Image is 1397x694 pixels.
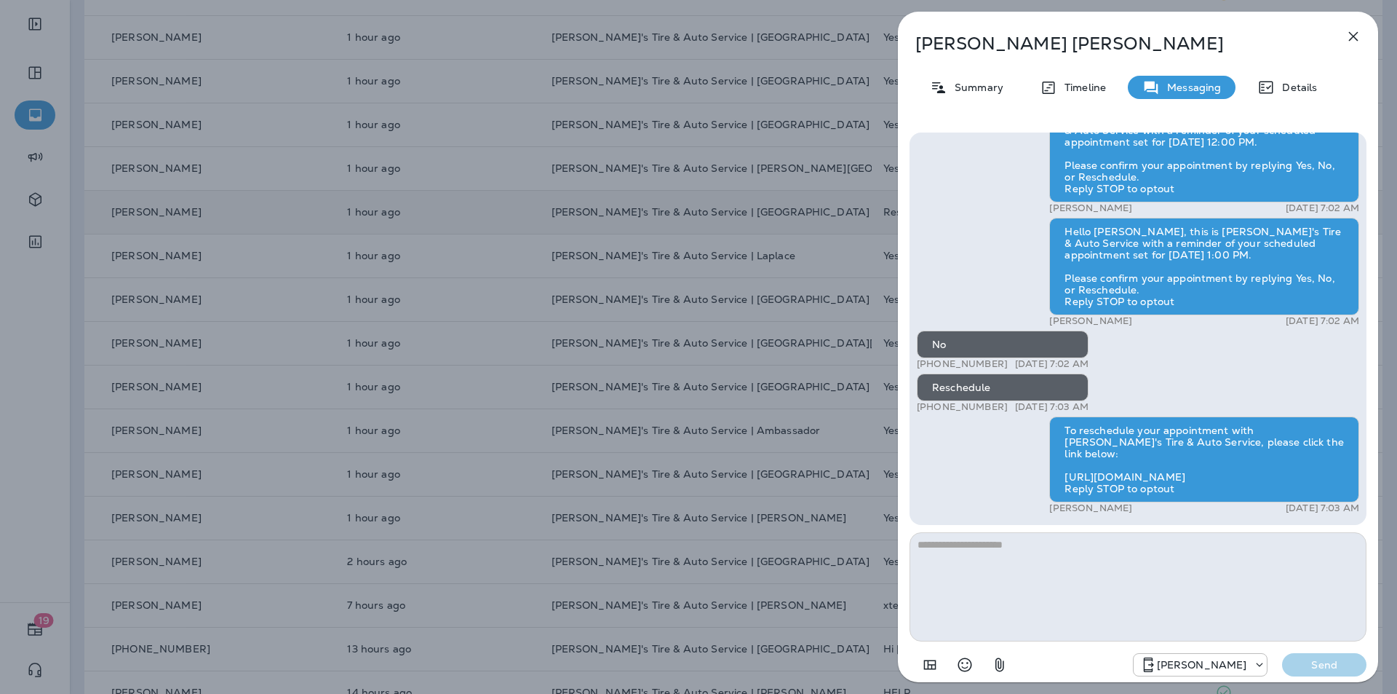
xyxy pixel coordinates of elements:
button: Add in a premade template [915,650,944,679]
p: Details [1275,82,1317,93]
p: [PHONE_NUMBER] [917,358,1008,370]
p: [PERSON_NAME] [1049,315,1132,327]
p: [PERSON_NAME] [PERSON_NAME] [915,33,1313,54]
p: [PHONE_NUMBER] [917,401,1008,413]
p: [DATE] 7:03 AM [1015,401,1088,413]
div: Reschedule [917,374,1088,401]
button: Select an emoji [950,650,979,679]
p: [DATE] 7:02 AM [1286,202,1359,214]
p: [PERSON_NAME] [1157,659,1247,671]
p: [PERSON_NAME] [1049,502,1132,514]
p: [DATE] 7:02 AM [1286,315,1359,327]
p: [DATE] 7:03 AM [1286,502,1359,514]
p: Messaging [1160,82,1221,93]
p: Timeline [1057,82,1106,93]
div: Hello [PERSON_NAME], this is [PERSON_NAME]'s Tire & Auto Service with a reminder of your schedule... [1049,105,1359,202]
div: +1 (985) 532-6866 [1134,656,1267,674]
div: No [917,331,1088,358]
div: Hello [PERSON_NAME], this is [PERSON_NAME]'s Tire & Auto Service with a reminder of your schedule... [1049,218,1359,315]
div: To reschedule your appointment with [PERSON_NAME]'s Tire & Auto Service, please click the link be... [1049,417,1359,502]
p: Summary [947,82,1003,93]
p: [PERSON_NAME] [1049,202,1132,214]
p: [DATE] 7:02 AM [1015,358,1088,370]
